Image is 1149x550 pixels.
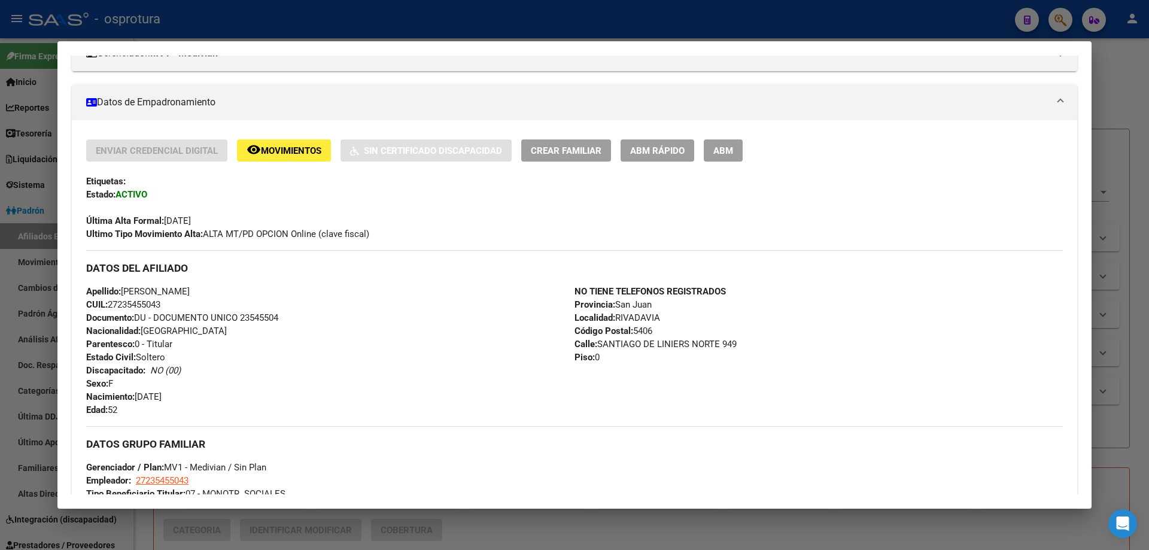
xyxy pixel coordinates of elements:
mat-expansion-panel-header: Datos de Empadronamiento [72,84,1077,120]
span: F [86,378,113,389]
span: 27235455043 [136,475,189,486]
strong: Apellido: [86,286,121,297]
strong: Parentesco: [86,339,135,350]
span: [PERSON_NAME] [86,286,190,297]
strong: Estado Civil: [86,352,136,363]
strong: Gerenciador / Plan: [86,462,164,473]
span: Soltero [86,352,165,363]
span: DU - DOCUMENTO UNICO 23545504 [86,312,278,323]
mat-panel-title: Datos de Empadronamiento [86,95,1048,110]
span: San Juan [574,299,652,310]
strong: Provincia: [574,299,615,310]
span: 0 - Titular [86,339,172,350]
strong: ACTIVO [115,189,147,200]
span: ABM Rápido [630,145,685,156]
span: Enviar Credencial Digital [96,145,218,156]
strong: Tipo Beneficiario Titular: [86,488,186,499]
button: Crear Familiar [521,139,611,162]
strong: Nacionalidad: [86,326,141,336]
h3: DATOS GRUPO FAMILIAR [86,437,1063,451]
button: ABM Rápido [621,139,694,162]
button: Sin Certificado Discapacidad [341,139,512,162]
button: Enviar Credencial Digital [86,139,227,162]
strong: Empleador: [86,475,131,486]
span: Movimientos [261,145,321,156]
strong: Sexo: [86,378,108,389]
span: ABM [713,145,733,156]
span: ALTA MT/PD OPCION Online (clave fiscal) [86,229,369,239]
span: SANTIAGO DE LINIERS NORTE 949 [574,339,737,350]
span: 0 [574,352,600,363]
button: ABM [704,139,743,162]
strong: Código Postal: [574,326,633,336]
h3: DATOS DEL AFILIADO [86,262,1063,275]
span: 52 [86,405,117,415]
strong: Documento: [86,312,134,323]
button: Movimientos [237,139,331,162]
strong: NO TIENE TELEFONOS REGISTRADOS [574,286,726,297]
i: NO (00) [150,365,181,376]
strong: Nacimiento: [86,391,135,402]
div: Open Intercom Messenger [1108,509,1137,538]
strong: Calle: [574,339,597,350]
strong: Edad: [86,405,108,415]
span: [DATE] [86,391,162,402]
strong: Última Alta Formal: [86,215,164,226]
strong: CUIL: [86,299,108,310]
span: MV1 - Medivian / Sin Plan [86,462,266,473]
span: [DATE] [86,215,191,226]
strong: Discapacitado: [86,365,145,376]
span: Sin Certificado Discapacidad [364,145,502,156]
span: 5406 [574,326,652,336]
mat-icon: remove_red_eye [247,142,261,157]
strong: Etiquetas: [86,176,126,187]
strong: Piso: [574,352,595,363]
span: 27235455043 [86,299,160,310]
span: [GEOGRAPHIC_DATA] [86,326,227,336]
span: Crear Familiar [531,145,601,156]
span: RIVADAVIA [574,312,660,323]
strong: Ultimo Tipo Movimiento Alta: [86,229,203,239]
span: 07 - MONOTR. SOCIALES [86,488,285,499]
strong: Estado: [86,189,115,200]
strong: Localidad: [574,312,615,323]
